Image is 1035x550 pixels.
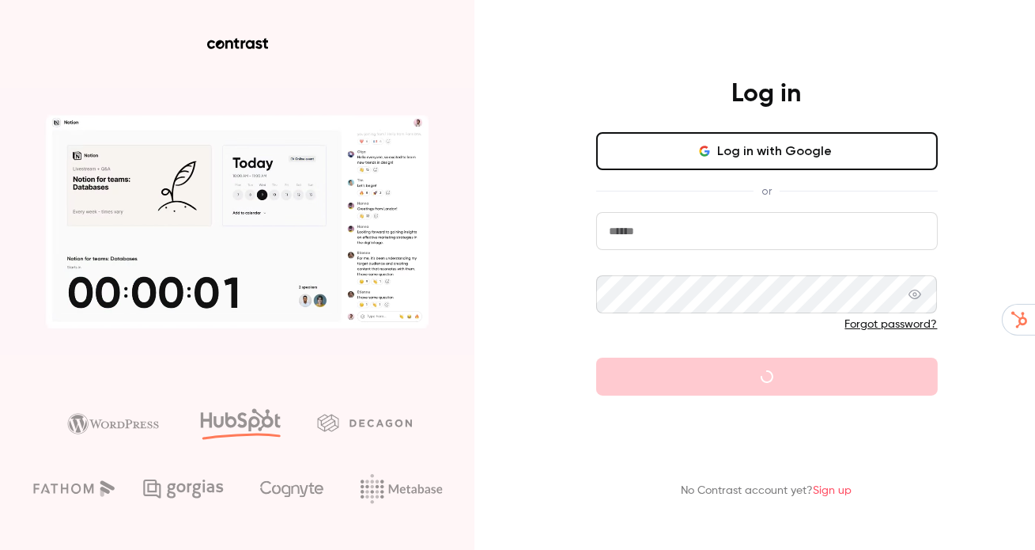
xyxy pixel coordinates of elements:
[845,319,938,330] a: Forgot password?
[732,78,802,110] h4: Log in
[814,485,852,496] a: Sign up
[596,132,938,170] button: Log in with Google
[682,483,852,499] p: No Contrast account yet?
[754,183,780,199] span: or
[317,414,412,431] img: decagon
